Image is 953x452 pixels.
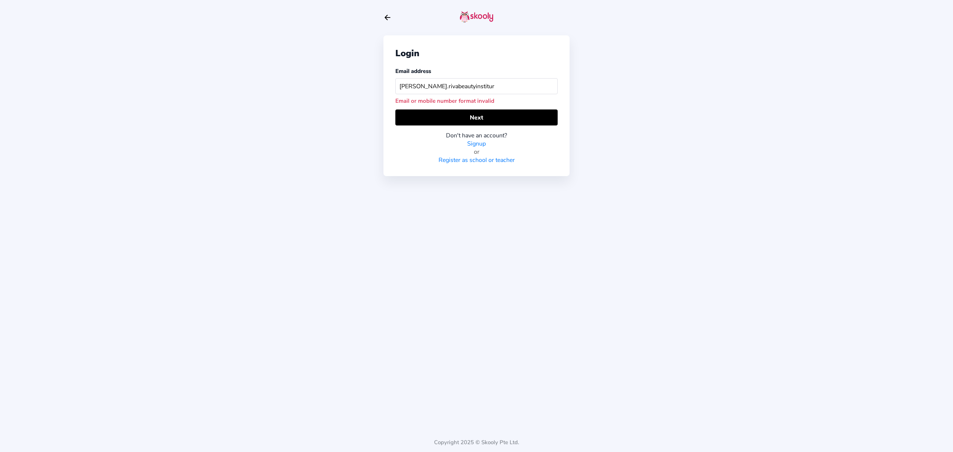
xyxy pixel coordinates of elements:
[395,148,558,156] div: or
[395,131,558,140] div: Don't have an account?
[395,78,558,94] input: Your email address
[395,97,558,105] div: Email or mobile number format invalid
[395,47,558,59] div: Login
[383,13,392,22] button: arrow back outline
[395,109,558,125] button: Next
[439,156,515,164] a: Register as school or teacher
[395,67,431,75] label: Email address
[460,11,493,23] img: skooly-logo.png
[467,140,486,148] a: Signup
